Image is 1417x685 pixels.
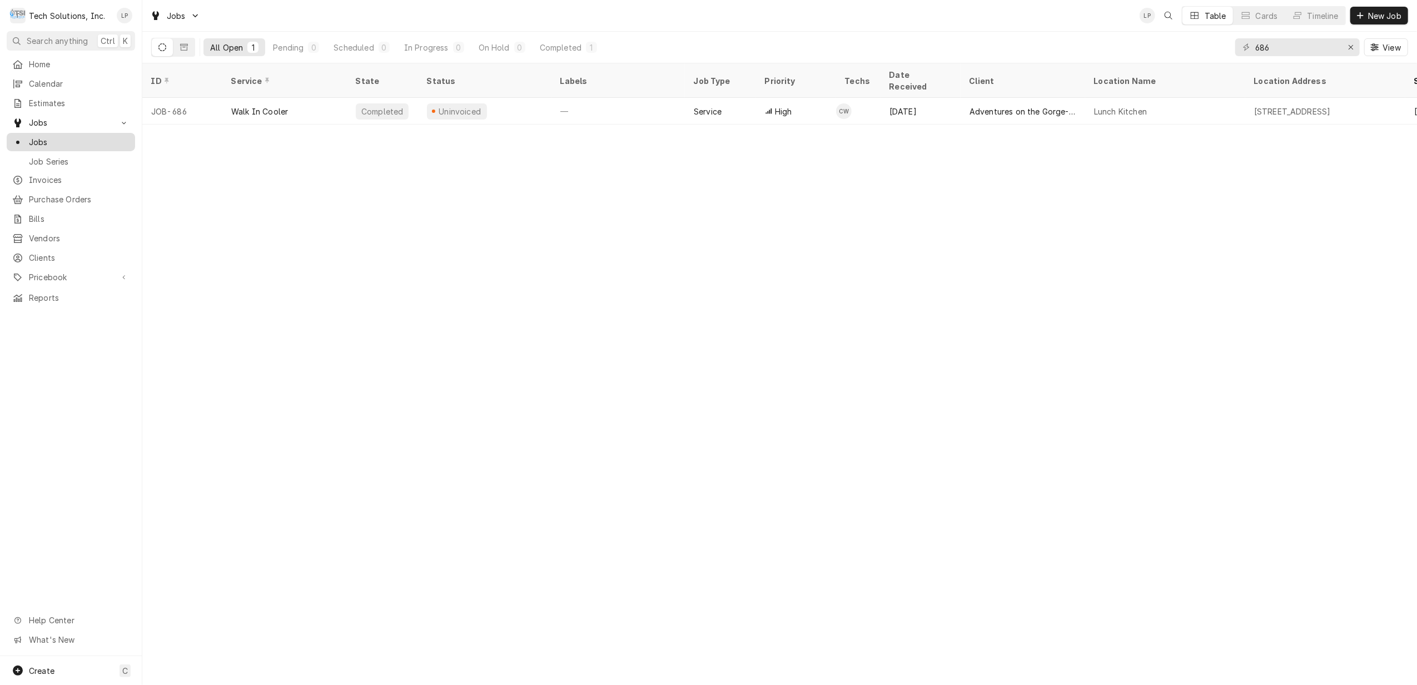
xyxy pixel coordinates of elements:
[250,42,256,53] div: 1
[1255,38,1339,56] input: Keyword search
[231,106,288,117] div: Walk In Cooler
[969,75,1074,87] div: Client
[123,35,128,47] span: K
[7,249,135,267] a: Clients
[210,42,243,53] div: All Open
[29,193,130,205] span: Purchase Orders
[356,75,409,87] div: State
[889,69,949,92] div: Date Received
[836,103,852,119] div: CW
[404,42,449,53] div: In Progress
[29,156,130,167] span: Job Series
[117,8,132,23] div: LP
[479,42,510,53] div: On Hold
[29,97,130,109] span: Estimates
[1364,38,1408,56] button: View
[334,42,374,53] div: Scheduled
[117,8,132,23] div: Lisa Paschal's Avatar
[7,289,135,307] a: Reports
[7,75,135,93] a: Calendar
[694,75,747,87] div: Job Type
[1366,10,1404,22] span: New Job
[381,42,387,53] div: 0
[1350,7,1408,24] button: New Job
[310,42,317,53] div: 0
[29,10,105,22] div: Tech Solutions, Inc.
[1380,42,1403,53] span: View
[694,106,722,117] div: Service
[29,292,130,304] span: Reports
[7,171,135,189] a: Invoices
[1094,106,1147,117] div: Lunch Kitchen
[167,10,186,22] span: Jobs
[231,75,336,87] div: Service
[1205,10,1226,22] div: Table
[427,75,540,87] div: Status
[27,35,88,47] span: Search anything
[273,42,304,53] div: Pending
[7,268,135,286] a: Go to Pricebook
[881,98,961,125] div: [DATE]
[29,117,113,128] span: Jobs
[845,75,872,87] div: Techs
[29,78,130,90] span: Calendar
[455,42,462,53] div: 0
[10,8,26,23] div: T
[29,666,54,676] span: Create
[29,232,130,244] span: Vendors
[560,75,676,87] div: Labels
[146,7,205,25] a: Go to Jobs
[29,58,130,70] span: Home
[29,614,128,626] span: Help Center
[122,665,128,677] span: C
[765,75,825,87] div: Priority
[7,55,135,73] a: Home
[101,35,115,47] span: Ctrl
[29,252,130,264] span: Clients
[7,631,135,649] a: Go to What's New
[7,113,135,132] a: Go to Jobs
[10,8,26,23] div: Tech Solutions, Inc.'s Avatar
[7,133,135,151] a: Jobs
[7,611,135,629] a: Go to Help Center
[29,213,130,225] span: Bills
[7,229,135,247] a: Vendors
[142,98,222,125] div: JOB-686
[1140,8,1155,23] div: LP
[29,174,130,186] span: Invoices
[360,106,404,117] div: Completed
[1140,8,1155,23] div: Lisa Paschal's Avatar
[1256,10,1278,22] div: Cards
[1254,75,1394,87] div: Location Address
[29,634,128,646] span: What's New
[151,75,211,87] div: ID
[1254,106,1331,117] div: [STREET_ADDRESS]
[1094,75,1234,87] div: Location Name
[969,106,1076,117] div: Adventures on the Gorge-Aramark Destinations
[1342,38,1360,56] button: Erase input
[1307,10,1339,22] div: Timeline
[7,152,135,171] a: Job Series
[437,106,483,117] div: Uninvoiced
[7,210,135,228] a: Bills
[29,271,113,283] span: Pricebook
[7,94,135,112] a: Estimates
[7,190,135,209] a: Purchase Orders
[1160,7,1177,24] button: Open search
[588,42,595,53] div: 1
[836,103,852,119] div: Coleton Wallace's Avatar
[540,42,581,53] div: Completed
[775,106,792,117] span: High
[516,42,523,53] div: 0
[551,98,685,125] div: —
[29,136,130,148] span: Jobs
[7,31,135,51] button: Search anythingCtrlK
